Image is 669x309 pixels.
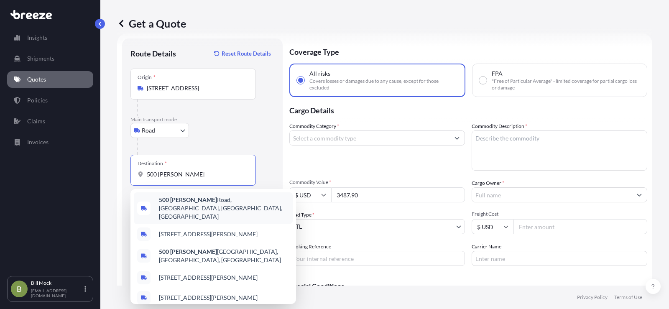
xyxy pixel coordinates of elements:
[142,126,155,135] span: Road
[159,273,258,282] span: [STREET_ADDRESS][PERSON_NAME]
[17,285,22,293] span: B
[289,251,465,266] input: Your internal reference
[27,117,45,125] p: Claims
[159,196,289,221] span: Road, [GEOGRAPHIC_DATA], [GEOGRAPHIC_DATA], [GEOGRAPHIC_DATA]
[309,78,458,91] span: Covers losses or damages due to any cause, except for those excluded
[130,116,274,123] p: Main transport mode
[159,248,289,264] span: [GEOGRAPHIC_DATA], [GEOGRAPHIC_DATA], [GEOGRAPHIC_DATA]
[289,38,647,64] p: Coverage Type
[27,138,49,146] p: Invoices
[290,130,449,146] input: Select a commodity type
[289,179,465,186] span: Commodity Value
[449,130,465,146] button: Show suggestions
[289,97,647,122] p: Cargo Details
[293,222,302,231] span: LTL
[492,69,503,78] span: FPA
[289,211,314,219] span: Load Type
[222,49,271,58] p: Reset Route Details
[331,187,465,202] input: Type amount
[577,294,608,301] p: Privacy Policy
[31,280,83,286] p: Bill Mock
[614,294,642,301] p: Terms of Use
[27,96,48,105] p: Policies
[159,248,217,255] b: 500 [PERSON_NAME]
[472,122,527,130] label: Commodity Description
[130,123,189,138] button: Select transport
[31,288,83,298] p: [EMAIL_ADDRESS][DOMAIN_NAME]
[27,33,47,42] p: Insights
[472,211,647,217] span: Freight Cost
[27,54,54,63] p: Shipments
[159,230,258,238] span: [STREET_ADDRESS][PERSON_NAME]
[472,187,632,202] input: Full name
[147,84,245,92] input: Origin
[472,179,504,187] label: Cargo Owner
[159,196,217,203] b: 500 [PERSON_NAME]
[138,74,156,81] div: Origin
[117,17,186,30] p: Get a Quote
[159,294,258,302] span: [STREET_ADDRESS][PERSON_NAME]
[632,187,647,202] button: Show suggestions
[27,75,46,84] p: Quotes
[472,251,647,266] input: Enter name
[147,170,245,179] input: Destination
[289,243,331,251] label: Booking Reference
[289,122,339,130] label: Commodity Category
[472,243,501,251] label: Carrier Name
[289,283,647,289] p: Special Conditions
[309,69,330,78] span: All risks
[130,189,296,304] div: Show suggestions
[130,49,176,59] p: Route Details
[513,219,647,234] input: Enter amount
[492,78,640,91] span: "Free of Particular Average" - limited coverage for partial cargo loss or damage
[138,160,167,167] div: Destination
